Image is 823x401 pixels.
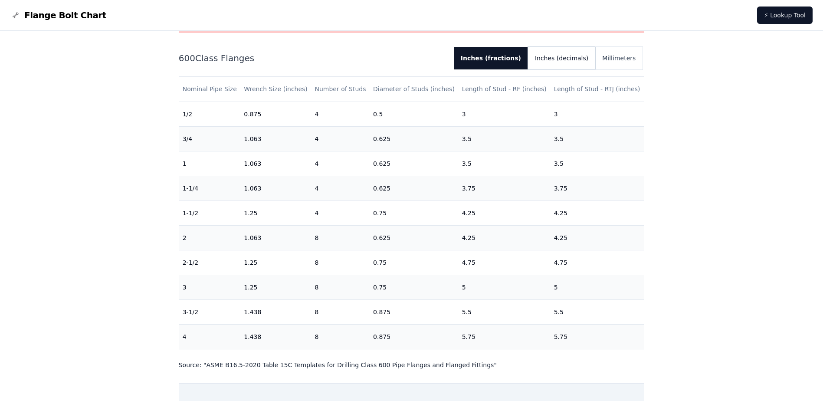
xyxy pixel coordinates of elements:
td: 4 [311,200,370,225]
td: 5 [459,275,551,299]
td: 1.625 [240,349,311,374]
td: 0.5 [370,102,459,126]
td: 4.25 [459,200,551,225]
td: 0.625 [370,225,459,250]
td: 3 [179,275,241,299]
td: 0.875 [240,102,311,126]
td: 1 [370,349,459,374]
td: 0.75 [370,275,459,299]
td: 3.5 [551,126,644,151]
td: 1.063 [240,151,311,176]
td: 8 [311,299,370,324]
td: 4 [311,151,370,176]
th: Wrench Size (inches) [240,77,311,102]
td: 0.625 [370,176,459,200]
td: 0.875 [370,299,459,324]
td: 1.063 [240,225,311,250]
td: 0.75 [370,200,459,225]
td: 1.438 [240,324,311,349]
td: 1.25 [240,200,311,225]
td: 1-1/2 [179,200,241,225]
td: 6.5 [551,349,644,374]
td: 5 [179,349,241,374]
td: 4 [311,102,370,126]
td: 5.75 [459,324,551,349]
td: 4 [311,176,370,200]
td: 3.75 [459,176,551,200]
p: Source: " ASME B16.5-2020 Table 15C Templates for Drilling Class 600 Pipe Flanges and Flanged Fit... [179,361,645,369]
td: 8 [311,349,370,374]
td: 3.5 [459,126,551,151]
td: 3-1/2 [179,299,241,324]
td: 5.5 [459,299,551,324]
th: Nominal Pipe Size [179,77,241,102]
td: 4 [311,126,370,151]
td: 3.75 [551,176,644,200]
td: 5.75 [551,324,644,349]
td: 1.063 [240,126,311,151]
th: Number of Studs [311,77,370,102]
td: 1.25 [240,275,311,299]
th: Length of Stud - RF (inches) [459,77,551,102]
td: 0.625 [370,151,459,176]
td: 2-1/2 [179,250,241,275]
td: 3 [459,102,551,126]
td: 2 [179,225,241,250]
td: 6.5 [459,349,551,374]
h2: 600 Class Flanges [179,52,447,64]
td: 4.25 [551,200,644,225]
td: 5 [551,275,644,299]
td: 0.75 [370,250,459,275]
button: Millimeters [595,47,643,69]
td: 8 [311,225,370,250]
span: Flange Bolt Chart [24,9,106,21]
td: 3.5 [459,151,551,176]
td: 0.625 [370,126,459,151]
td: 3/4 [179,126,241,151]
td: 1-1/4 [179,176,241,200]
th: Diameter of Studs (inches) [370,77,459,102]
td: 4 [179,324,241,349]
td: 1.25 [240,250,311,275]
td: 8 [311,275,370,299]
td: 3 [551,102,644,126]
td: 0.875 [370,324,459,349]
td: 4.25 [459,225,551,250]
a: ⚡ Lookup Tool [757,7,813,24]
td: 5.5 [551,299,644,324]
button: Inches (fractions) [454,47,528,69]
td: 4.75 [551,250,644,275]
button: Inches (decimals) [528,47,595,69]
td: 1/2 [179,102,241,126]
td: 4.25 [551,225,644,250]
a: Flange Bolt Chart LogoFlange Bolt Chart [10,9,106,21]
td: 1 [179,151,241,176]
td: 8 [311,324,370,349]
img: Flange Bolt Chart Logo [10,10,21,20]
td: 8 [311,250,370,275]
td: 3.5 [551,151,644,176]
td: 1.438 [240,299,311,324]
td: 1.063 [240,176,311,200]
th: Length of Stud - RTJ (inches) [551,77,644,102]
td: 4.75 [459,250,551,275]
